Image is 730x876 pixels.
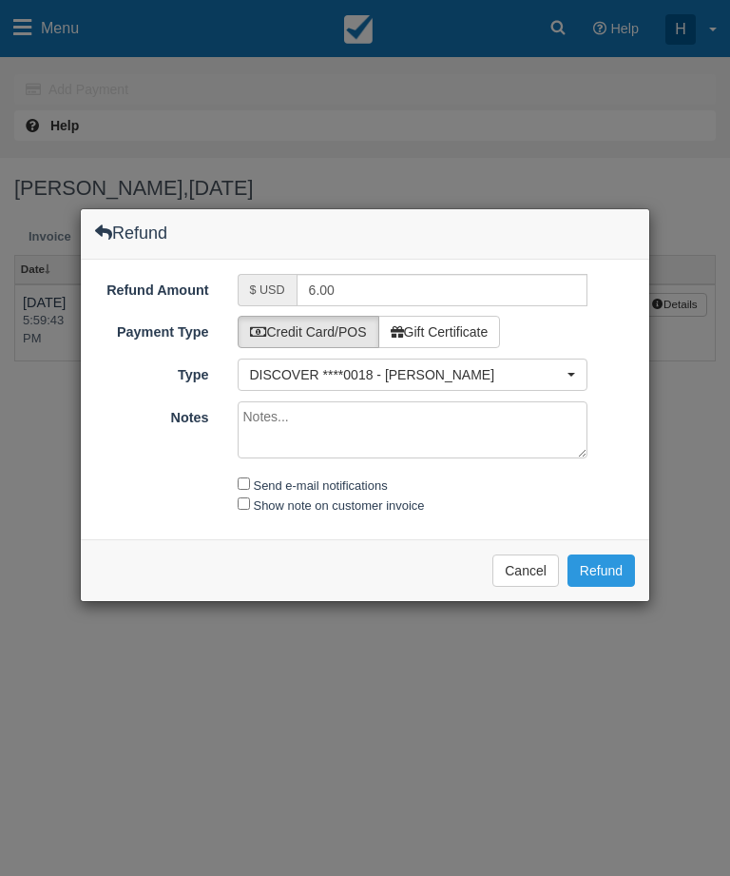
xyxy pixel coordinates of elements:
[254,498,425,513] label: Show note on customer invoice
[81,316,223,342] label: Payment Type
[81,359,223,385] label: Type
[378,316,501,348] label: Gift Certificate
[238,316,379,348] label: Credit Card/POS
[567,555,635,587] button: Refund
[95,224,167,243] h4: Refund
[254,478,388,493] label: Send e-mail notifications
[250,283,285,297] small: $ USD
[250,365,564,384] span: DISCOVER ****0018 - [PERSON_NAME]
[297,274,588,306] input: Valid number required.
[238,359,588,391] button: DISCOVER ****0018 - [PERSON_NAME]
[492,555,559,587] button: Cancel
[81,401,223,428] label: Notes
[81,274,223,301] label: Refund Amount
